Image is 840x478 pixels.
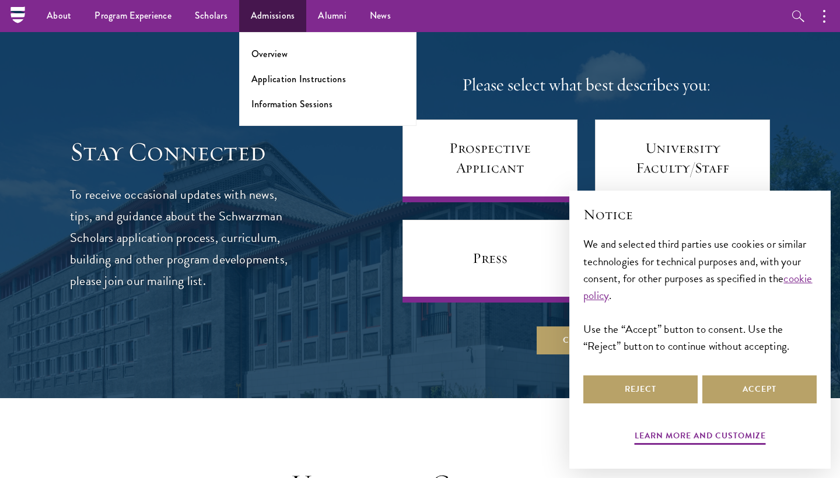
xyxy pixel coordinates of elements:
[251,97,332,111] a: Information Sessions
[251,72,346,86] a: Application Instructions
[583,270,813,304] a: cookie policy
[635,428,766,447] button: Learn more and customize
[402,220,577,303] a: Press
[595,119,770,202] a: University Faculty/Staff
[583,375,698,403] button: Reject
[70,184,289,292] p: To receive occasional updates with news, tips, and guidance about the Schwarzman Scholars applica...
[537,326,636,354] button: Continue
[702,375,817,403] button: Accept
[583,205,817,224] h2: Notice
[402,119,577,202] a: Prospective Applicant
[583,236,817,354] div: We and selected third parties use cookies or similar technologies for technical purposes and, wit...
[251,47,288,61] a: Overview
[402,73,770,97] h4: Please select what best describes you:
[70,136,289,168] h3: Stay Connected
